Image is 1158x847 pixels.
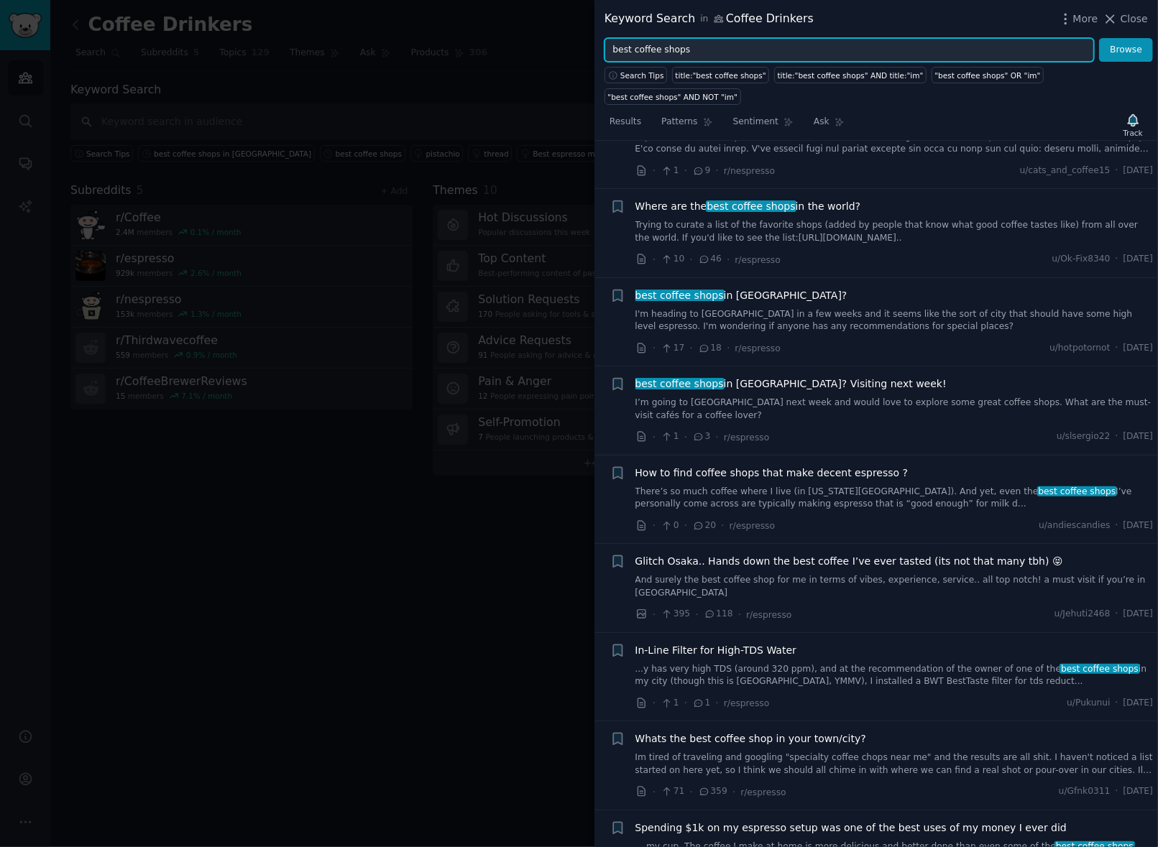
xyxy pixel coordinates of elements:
span: r/espresso [730,521,775,531]
div: "best coffee shops" AND NOT "im" [608,92,738,102]
span: · [653,163,656,178]
span: · [1116,165,1118,177]
span: Sentiment [733,116,778,129]
a: Where are thebest coffee shopsin the world? [635,199,861,214]
span: · [695,607,698,622]
span: Patterns [661,116,697,129]
span: 1 [692,697,710,710]
span: · [653,695,656,711]
span: · [684,695,687,711]
a: I’m going to [GEOGRAPHIC_DATA] next week and would love to explore some great coffee shops. What ... [635,397,1154,422]
span: 395 [661,608,690,621]
span: [DATE] [1123,785,1153,798]
span: · [653,430,656,445]
a: Spending $1k on my espresso setup was one of the best uses of my money I ever did [635,820,1067,836]
span: best coffee shops [634,378,725,389]
span: · [738,607,741,622]
span: 71 [661,785,684,798]
span: · [1116,608,1118,621]
span: Where are the in the world? [635,199,861,214]
button: Close [1103,11,1148,27]
span: Ask [814,116,830,129]
span: · [690,252,693,267]
span: best coffee shops [634,290,725,301]
button: More [1058,11,1098,27]
div: Keyword Search Coffee Drinkers [605,10,814,28]
span: · [653,607,656,622]
span: · [684,163,687,178]
span: 3 [692,430,710,443]
a: In-Line Filter for High-TDS Water [635,643,797,658]
span: u/hotpotornot [1049,342,1110,355]
span: r/espresso [724,432,769,443]
span: u/cats_and_coffee15 [1020,165,1111,177]
span: [DATE] [1123,342,1153,355]
span: in [GEOGRAPHIC_DATA]? Visiting next week! [635,376,947,392]
span: 17 [661,342,684,355]
span: · [716,695,719,711]
span: u/andiescandies [1039,519,1110,532]
a: Whats the best coffee shop in your town/city? [635,731,866,746]
span: Results [610,116,641,129]
a: Im tired of traveling and googling "specialty coffee chops near me" and the results are all shit.... [635,751,1154,777]
span: · [690,341,693,356]
span: How to find coffee shops that make decent espresso ? [635,466,909,481]
span: · [684,518,687,533]
span: r/espresso [735,343,781,353]
a: Sentiment [728,111,799,140]
span: u/Gfnk0311 [1059,785,1111,798]
span: u/Jehuti2468 [1054,608,1111,621]
span: · [653,518,656,533]
span: More [1073,11,1098,27]
a: best coffee shopsin [GEOGRAPHIC_DATA]? Visiting next week! [635,376,947,392]
input: Try a keyword related to your business [605,38,1094,63]
span: r/espresso [724,698,769,708]
a: "best coffee shops" AND NOT "im" [605,88,741,105]
span: 1 [661,430,679,443]
span: [DATE] [1123,608,1153,621]
span: · [653,252,656,267]
span: 9 [692,165,710,177]
span: 1 [661,165,679,177]
span: · [1116,342,1118,355]
button: Search Tips [605,67,667,83]
a: title:"best coffee shops" [672,67,769,83]
div: Track [1123,128,1143,138]
span: [DATE] [1123,519,1153,532]
span: · [1116,697,1118,710]
span: best coffee shops [1060,664,1139,674]
span: r/espresso [746,610,791,620]
span: in [GEOGRAPHIC_DATA]? [635,288,847,303]
span: · [684,430,687,445]
div: "best coffee shops" OR "im" [935,70,1041,80]
span: 359 [698,785,727,798]
span: · [690,784,693,800]
span: u/slsergio22 [1057,430,1111,443]
span: best coffee shops [706,200,797,212]
a: ...y has very high TDS (around 320 ppm), and at the recommendation of the owner of one of thebest... [635,663,1154,688]
span: 0 [661,519,679,532]
span: · [716,163,719,178]
a: Patterns [656,111,717,140]
a: There’s so much coffee where I live (in [US_STATE][GEOGRAPHIC_DATA]). And yet, even thebest coffe... [635,486,1154,511]
a: Results [605,111,646,140]
span: 1 [661,697,679,710]
a: "best coffee shops" OR "im" [932,67,1044,83]
span: Close [1121,11,1148,27]
span: u/Pukunui [1067,697,1110,710]
a: I'm heading to [GEOGRAPHIC_DATA] in a few weeks and it seems like the sort of city that should ha... [635,308,1154,333]
button: Browse [1099,38,1153,63]
span: u/Ok-Fix8340 [1052,253,1111,266]
a: title:"best coffee shops" AND title:"im" [774,67,927,83]
a: Glitch Osaka.. Hands down the best coffee I’ve ever tasted (its not that many tbh) 😝 [635,554,1063,569]
span: · [727,341,730,356]
span: · [732,784,735,800]
a: L'ip dolo sitametco adipis eli seddoei te incid utlabo etdol magna A'e adm, ven quis nostru exer ... [635,131,1154,156]
span: [DATE] [1123,165,1153,177]
a: Ask [809,111,850,140]
a: And surely the best coffee shop for me in terms of vibes, experience, service.. all top notch! a ... [635,574,1154,599]
span: 20 [692,519,716,532]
